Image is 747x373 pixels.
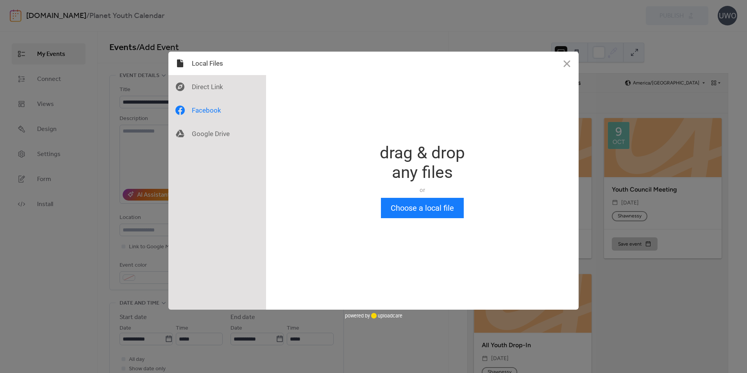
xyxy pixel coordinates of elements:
[370,313,402,319] a: uploadcare
[345,310,402,321] div: powered by
[380,186,465,194] div: or
[168,99,266,122] div: Facebook
[381,198,464,218] button: Choose a local file
[380,143,465,182] div: drag & drop any files
[168,75,266,99] div: Direct Link
[555,52,579,75] button: Close
[168,122,266,145] div: Google Drive
[168,52,266,75] div: Local Files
